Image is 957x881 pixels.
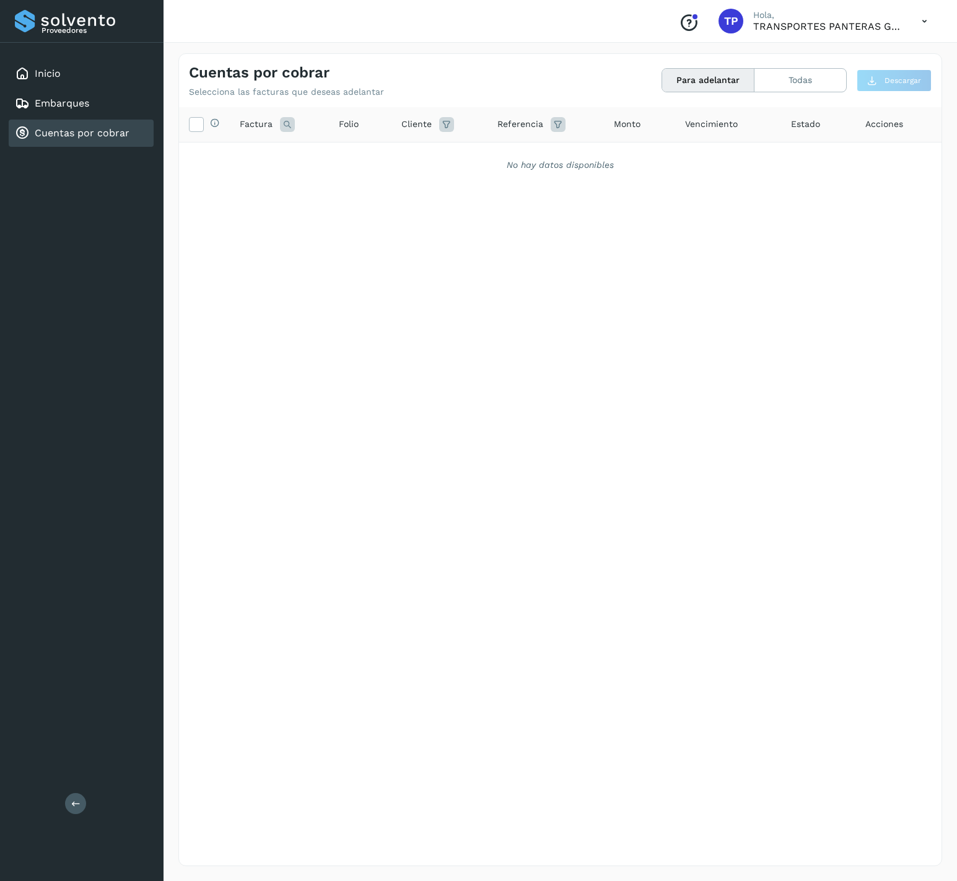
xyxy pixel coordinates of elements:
p: Hola, [753,10,902,20]
div: No hay datos disponibles [195,159,925,172]
a: Inicio [35,68,61,79]
button: Para adelantar [662,69,754,92]
span: Estado [791,118,820,131]
span: Acciones [865,118,903,131]
a: Cuentas por cobrar [35,127,129,139]
p: Proveedores [42,26,149,35]
div: Cuentas por cobrar [9,120,154,147]
button: Todas [754,69,846,92]
span: Monto [614,118,640,131]
span: Factura [240,118,273,131]
span: Descargar [885,75,921,86]
span: Vencimiento [685,118,738,131]
span: Folio [339,118,359,131]
button: Descargar [857,69,932,92]
h4: Cuentas por cobrar [189,64,330,82]
a: Embarques [35,97,89,109]
span: Cliente [401,118,432,131]
div: Embarques [9,90,154,117]
p: Selecciona las facturas que deseas adelantar [189,87,384,97]
p: TRANSPORTES PANTERAS GAPO S.A. DE C.V. [753,20,902,32]
span: Referencia [497,118,543,131]
div: Inicio [9,60,154,87]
